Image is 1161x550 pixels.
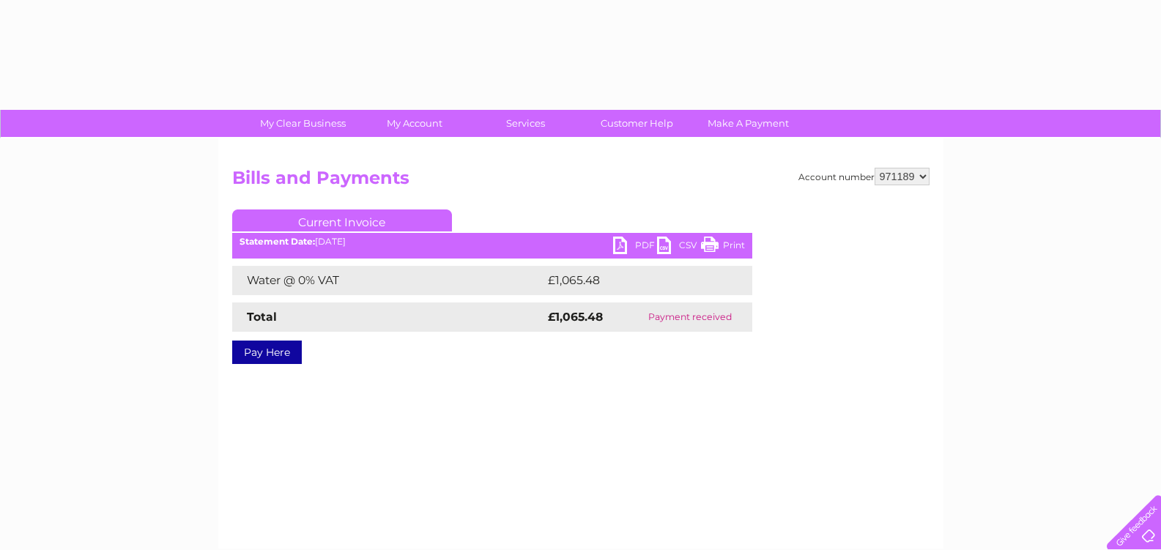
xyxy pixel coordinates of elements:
a: Make A Payment [688,110,809,137]
div: [DATE] [232,237,752,247]
a: Print [701,237,745,258]
a: Customer Help [576,110,697,137]
td: Water @ 0% VAT [232,266,544,295]
a: Services [465,110,586,137]
a: My Account [354,110,475,137]
a: CSV [657,237,701,258]
strong: £1,065.48 [548,310,603,324]
b: Statement Date: [240,236,315,247]
td: £1,065.48 [544,266,730,295]
a: My Clear Business [242,110,363,137]
a: PDF [613,237,657,258]
div: Account number [798,168,930,185]
strong: Total [247,310,277,324]
td: Payment received [628,302,752,332]
h2: Bills and Payments [232,168,930,196]
a: Current Invoice [232,209,452,231]
a: Pay Here [232,341,302,364]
